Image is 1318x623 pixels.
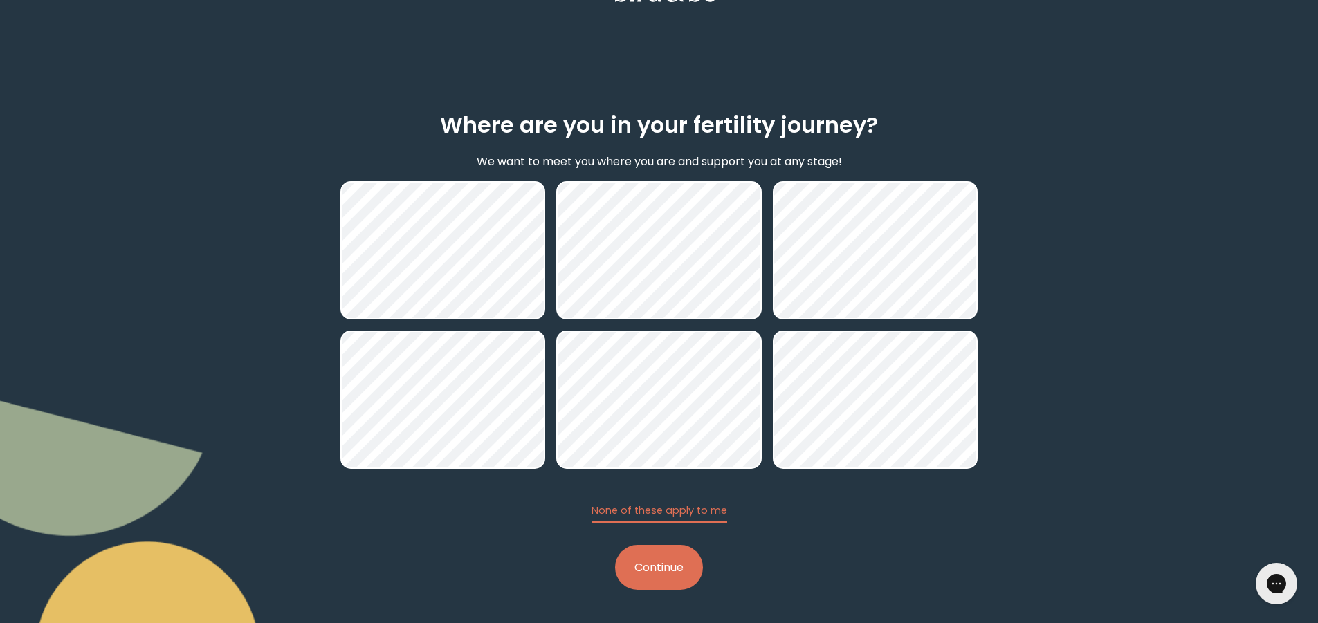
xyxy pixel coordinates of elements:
[440,109,878,142] h2: Where are you in your fertility journey?
[592,503,727,523] button: None of these apply to me
[1249,558,1304,609] iframe: Gorgias live chat messenger
[615,545,703,590] button: Continue
[477,153,842,170] p: We want to meet you where you are and support you at any stage!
